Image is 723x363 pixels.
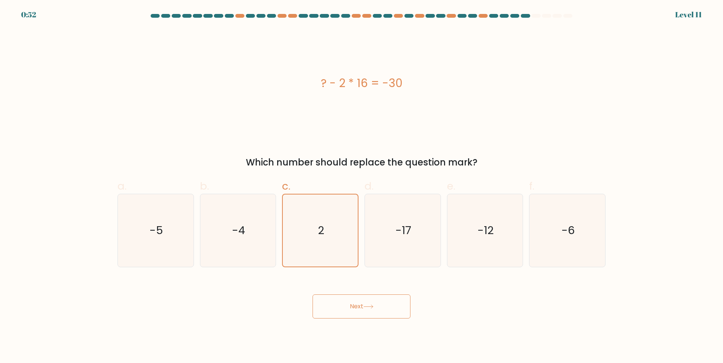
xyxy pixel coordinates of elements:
div: ? - 2 * 16 = -30 [117,75,606,92]
span: c. [282,179,290,193]
span: b. [200,179,209,193]
span: d. [365,179,374,193]
text: 2 [318,223,324,238]
div: Level 11 [675,9,702,20]
text: -6 [561,223,575,238]
span: a. [117,179,127,193]
span: f. [529,179,534,193]
div: Which number should replace the question mark? [122,156,601,169]
span: e. [447,179,455,193]
text: -17 [395,223,411,238]
text: -4 [232,223,245,238]
button: Next [313,294,410,319]
text: -5 [149,223,163,238]
text: -12 [477,223,494,238]
div: 0:52 [21,9,36,20]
